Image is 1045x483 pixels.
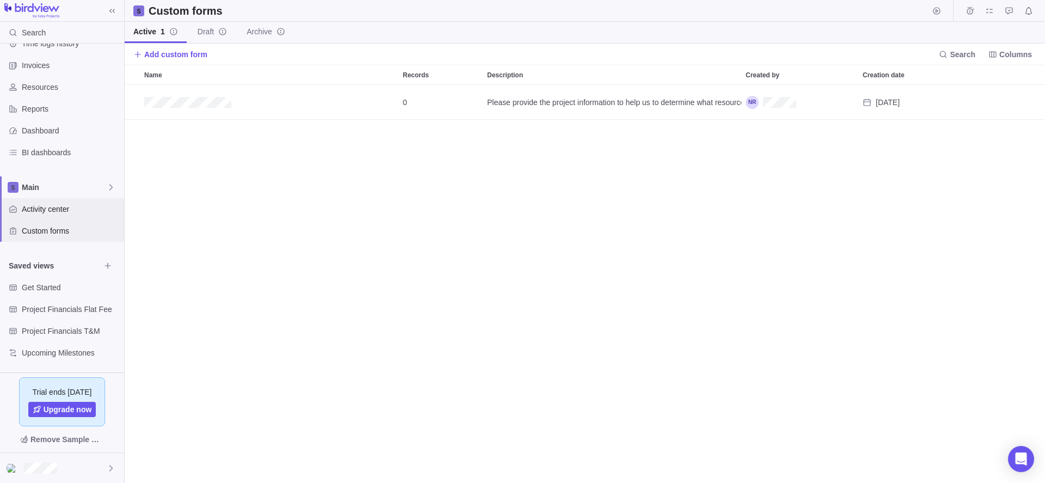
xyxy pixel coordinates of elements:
a: Draftinfo-description [189,22,236,43]
span: Project Financials Flat Fee [22,304,120,315]
div: Please provide the project information to help us to determine what resources your project requires [483,85,741,119]
div: Created by [741,65,858,84]
span: Dashboard [22,125,120,136]
span: Columns [984,47,1036,62]
div: Description [483,65,741,84]
img: Show [7,464,20,473]
svg: info-description [169,27,178,36]
span: 1 [161,27,165,36]
span: Approval requests [1001,3,1017,19]
div: Name [140,85,398,120]
div: Created by [741,85,858,120]
img: logo [4,3,59,19]
span: Created by [746,70,779,81]
span: Invoices [22,60,120,71]
span: Saved views [9,260,100,271]
a: Active1info-description [125,22,187,43]
span: Get Started [22,282,120,293]
div: Creation date [858,85,975,120]
svg: info-description [276,27,285,36]
span: Activity center [22,204,120,215]
span: Start timer [929,3,944,19]
span: Creation date [863,70,905,81]
span: Time logs history [22,38,120,49]
div: Nova Roy [741,85,858,119]
div: Records [398,85,483,120]
span: Jul 18 [876,97,900,108]
span: Search [950,49,975,60]
a: Upgrade now [28,402,96,417]
span: Browse views [100,258,115,273]
div: grid [125,85,1045,483]
a: Time logs [962,8,978,17]
span: Trial ends [DATE] [33,387,92,398]
div: 0 [398,85,483,119]
h2: Custom forms [149,3,223,19]
span: Records [403,70,429,81]
span: Upcoming Milestones [22,347,120,358]
span: Add custom form [133,47,207,62]
span: Draft [198,26,214,37]
div: Nova Roy [7,462,20,475]
span: Please provide the project information to help us to determine what resources your project requires [487,97,741,108]
span: Remove Sample Data [9,431,115,448]
div: Name [140,65,398,84]
span: Add custom form [144,49,207,60]
span: Notifications [1021,3,1036,19]
div: Open Intercom Messenger [1008,446,1034,472]
span: Search [935,47,980,62]
span: Project Financials T&M [22,326,120,337]
a: Approval requests [1001,8,1017,17]
span: Reports [22,103,120,114]
span: 0 [403,97,407,108]
span: Archive [247,26,272,37]
div: Creation date [858,65,975,84]
span: Custom forms [22,225,120,236]
span: Main [22,182,107,193]
span: Description [487,70,523,81]
span: Upgrade now [44,404,92,415]
svg: info-description [218,27,227,36]
span: Time logs [962,3,978,19]
span: Search [22,27,46,38]
span: Active [133,26,165,37]
span: Columns [999,49,1032,60]
a: Notifications [1021,8,1036,17]
span: BI dashboards [22,147,120,158]
a: My assignments [982,8,997,17]
span: Resources [22,82,120,93]
span: My assignments [982,3,997,19]
a: Archiveinfo-description [238,22,294,43]
span: Remove Sample Data [30,433,104,446]
span: Name [144,70,162,81]
div: Description [483,85,741,120]
div: Records [398,65,483,84]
